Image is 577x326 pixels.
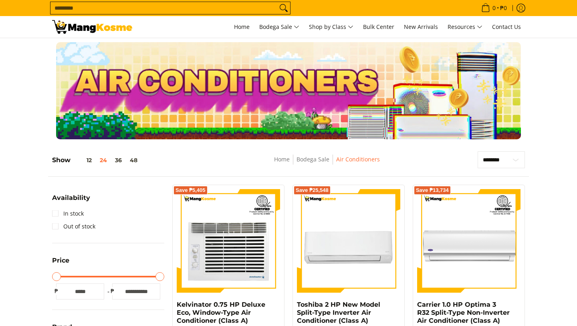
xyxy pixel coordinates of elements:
span: Save ₱5,405 [176,188,206,193]
a: Shop by Class [305,16,357,38]
span: Contact Us [492,23,521,31]
span: Resources [448,22,482,32]
a: Toshiba 2 HP New Model Split-Type Inverter Air Conditioner (Class A) [297,301,380,324]
button: 36 [111,157,126,163]
span: Bodega Sale [259,22,299,32]
span: Save ₱13,734 [416,188,449,193]
button: 48 [126,157,141,163]
nav: Main Menu [140,16,525,38]
button: Search [277,2,290,14]
a: Out of stock [52,220,95,233]
a: Bodega Sale [255,16,303,38]
span: New Arrivals [404,23,438,31]
summary: Open [52,257,69,270]
nav: Breadcrumbs [216,155,438,173]
span: 0 [491,5,497,11]
a: Contact Us [488,16,525,38]
button: 12 [71,157,96,163]
a: Home [274,155,290,163]
a: Carrier 1.0 HP Optima 3 R32 Split-Type Non-Inverter Air Conditioner (Class A) [417,301,510,324]
img: Kelvinator 0.75 HP Deluxe Eco, Window-Type Air Conditioner (Class A) [177,189,280,293]
span: ₱0 [499,5,508,11]
span: Shop by Class [309,22,353,32]
button: 24 [96,157,111,163]
span: ₱ [52,287,60,295]
span: • [479,4,509,12]
h5: Show [52,156,141,164]
a: Resources [444,16,486,38]
span: Price [52,257,69,264]
a: Bulk Center [359,16,398,38]
img: Bodega Sale Aircon l Mang Kosme: Home Appliances Warehouse Sale [52,20,132,34]
a: Kelvinator 0.75 HP Deluxe Eco, Window-Type Air Conditioner (Class A) [177,301,265,324]
a: In stock [52,207,84,220]
a: Home [230,16,254,38]
img: Toshiba 2 HP New Model Split-Type Inverter Air Conditioner (Class A) [297,189,400,293]
img: Carrier 1.0 HP Optima 3 R32 Split-Type Non-Inverter Air Conditioner (Class A) [417,189,521,293]
summary: Open [52,195,90,207]
a: Air Conditioners [336,155,380,163]
a: New Arrivals [400,16,442,38]
span: Home [234,23,250,31]
span: Bulk Center [363,23,394,31]
span: ₱ [108,287,116,295]
span: Save ₱25,548 [296,188,329,193]
a: Bodega Sale [297,155,329,163]
span: Availability [52,195,90,201]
